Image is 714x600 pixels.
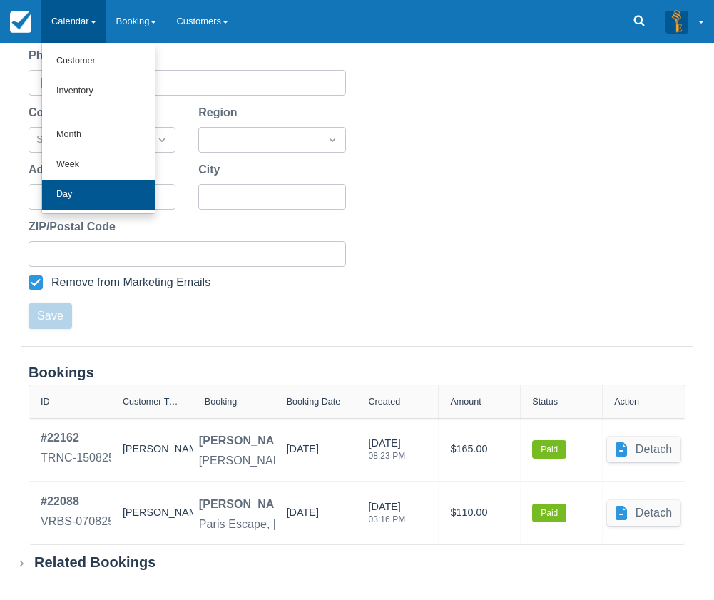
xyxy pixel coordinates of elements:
a: #22088VRBS-070825 [41,493,114,533]
label: Country [29,104,78,121]
a: Inventory [42,76,155,106]
a: Day [42,180,155,210]
div: Related Bookings [34,554,156,571]
div: TRNC-150825 [41,449,115,467]
div: [PERSON_NAME] [123,493,181,533]
div: [PERSON_NAME] [199,496,295,513]
div: [PERSON_NAME] [199,432,295,449]
div: Bookings [29,364,685,382]
div: ID [41,397,50,407]
a: Customer [42,46,155,76]
div: Created [369,397,401,407]
div: [DATE] [287,505,319,527]
a: #22162TRNC-150825 [41,429,115,469]
label: Phone [29,47,69,64]
img: A3 [665,10,688,33]
label: Paid [532,504,566,522]
div: [PERSON_NAME] Room Booking [199,452,372,469]
label: Paid [532,440,566,459]
div: $165.00 [450,429,509,469]
img: checkfront-main-nav-mini-logo.png [10,11,31,33]
div: 03:16 PM [369,515,406,524]
div: Paris Escape, [GEOGRAPHIC_DATA] Escape Room Booking [199,516,514,533]
button: Detach [607,500,681,526]
div: 08:23 PM [369,452,406,460]
div: # 22162 [41,429,115,447]
label: Address [29,161,80,178]
div: Status [532,397,558,407]
div: [DATE] [369,436,406,469]
div: Remove from Marketing Emails [51,275,210,290]
ul: Calendar [41,43,155,214]
label: ZIP/Postal Code [29,218,121,235]
label: Region [198,104,243,121]
div: [DATE] [287,442,319,463]
div: VRBS-070825 [41,513,114,530]
a: Week [42,150,155,180]
span: Dropdown icon [325,133,340,147]
div: Action [614,397,639,407]
button: Detach [607,437,681,462]
div: # 22088 [41,493,114,510]
div: [PERSON_NAME] [123,429,181,469]
div: Booking Date [287,397,341,407]
div: Amount [450,397,481,407]
span: Dropdown icon [155,133,169,147]
div: $110.00 [450,493,509,533]
div: Booking [205,397,238,407]
div: [DATE] [369,499,406,532]
div: Customer Type [123,397,181,407]
label: City [198,161,225,178]
a: Month [42,120,155,150]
